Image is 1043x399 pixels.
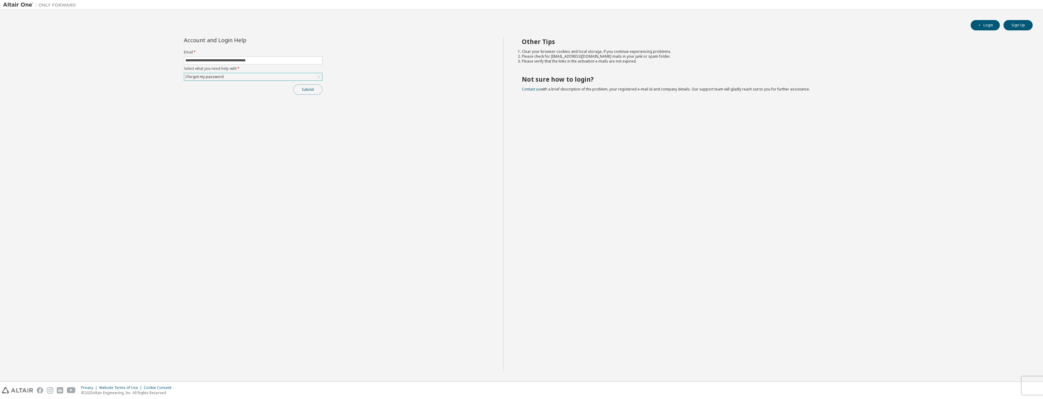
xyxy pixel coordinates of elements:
img: linkedin.svg [57,387,63,394]
div: I forgot my password [184,73,225,80]
img: Altair One [3,2,79,8]
li: Please check for [EMAIL_ADDRESS][DOMAIN_NAME] mails in your junk or spam folder. [522,54,1022,59]
img: facebook.svg [37,387,43,394]
button: Login [971,20,1000,30]
h2: Not sure how to login? [522,75,1022,83]
div: Privacy [81,385,99,390]
img: youtube.svg [67,387,76,394]
button: Submit [293,84,322,95]
h2: Other Tips [522,38,1022,46]
img: altair_logo.svg [2,387,33,394]
p: © 2025 Altair Engineering, Inc. All Rights Reserved. [81,390,175,395]
div: Website Terms of Use [99,385,144,390]
div: Cookie Consent [144,385,175,390]
button: Sign Up [1003,20,1033,30]
label: Email [184,50,322,55]
div: Account and Login Help [184,38,295,43]
div: I forgot my password [184,73,322,80]
li: Clear your browser cookies and local storage, if you continue experiencing problems. [522,49,1022,54]
span: with a brief description of the problem, your registered e-mail id and company details. Our suppo... [522,87,810,92]
li: Please verify that the links in the activation e-mails are not expired. [522,59,1022,64]
label: Select what you need help with [184,66,322,71]
img: instagram.svg [47,387,53,394]
a: Contact us [522,87,540,92]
